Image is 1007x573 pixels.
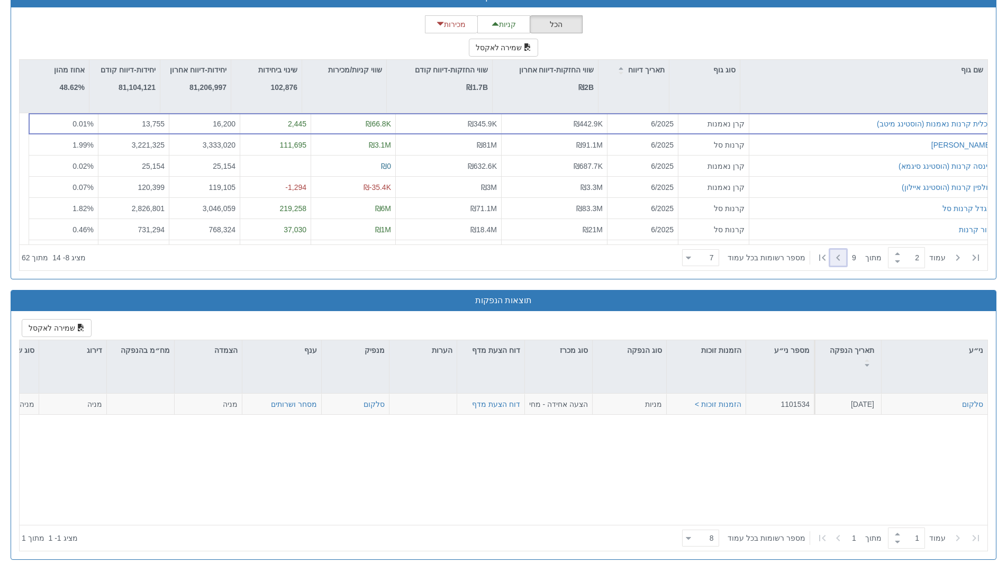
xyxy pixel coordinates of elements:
span: ₪3.3M [580,183,603,192]
div: תאריך דיווח [598,60,669,80]
a: דוח הצעת מדף [472,400,520,408]
div: הצמדה [175,340,242,360]
div: 3,046,059 [174,203,235,214]
div: 2,826,801 [103,203,165,214]
button: שמירה לאקסל [469,39,539,57]
div: 6/2025 [612,161,674,171]
div: -1,294 [244,182,306,193]
div: 37,030 [244,224,306,235]
span: 9 [852,252,865,263]
strong: 81,206,997 [189,83,226,92]
div: 13,755 [103,119,165,129]
div: 2,445 [244,119,306,129]
div: סלקום [962,399,983,410]
span: ₪3M [481,183,497,192]
div: מניות [597,399,662,410]
p: יחידות-דיווח אחרון [170,64,226,76]
div: 0.46 % [33,224,94,235]
div: 6/2025 [612,182,674,193]
span: ₪18.4M [470,225,497,234]
div: מנפיק [322,340,389,360]
h3: תוצאות הנפקות [19,296,988,305]
div: 0.07 % [33,182,94,193]
div: 0.01 % [33,119,94,129]
div: 6/2025 [612,224,674,235]
span: ‏עמוד [929,252,946,263]
div: תאריך הנפקה [815,340,881,372]
span: 1 [852,533,865,543]
div: שווי קניות/מכירות [302,60,386,80]
div: ני״ע [882,340,987,360]
div: מגדל קרנות סל [942,203,992,214]
span: ₪81M [477,141,497,149]
div: 6/2025 [612,140,674,150]
div: ‏ מתוך [678,246,985,269]
div: קרנות סל [683,203,745,214]
div: קרנות סל [683,224,745,235]
span: ₪442.9K [574,120,603,128]
div: 120,399 [103,182,165,193]
div: [DATE] [819,399,874,410]
div: ‏ מתוך [678,526,985,550]
div: 1.82 % [33,203,94,214]
div: ‏מציג 1 - 1 ‏ מתוך 1 [22,526,78,550]
div: 6/2025 [612,119,674,129]
div: קרן נאמנות [683,119,745,129]
p: שווי החזקות-דיווח אחרון [519,64,594,76]
div: 25,154 [174,161,235,171]
span: ‏עמוד [929,533,946,543]
span: ‏מספר רשומות בכל עמוד [728,252,805,263]
div: מספר ני״ע [746,340,814,360]
button: דולפין קרנות (הוסטינג איילון) [902,182,992,193]
div: קרנות סל [683,140,745,150]
span: ₪83.3M [576,204,603,213]
div: קרן נאמנות [683,161,745,171]
div: שם גוף [740,60,987,80]
div: הצעה אחידה - מחיר [529,399,588,410]
button: הזמנות זוכות > [695,399,741,410]
span: ₪71.1M [470,204,497,213]
div: 219,258 [244,203,306,214]
div: הערות [389,340,457,360]
strong: ₪2B [578,83,594,92]
div: 0.02 % [33,161,94,171]
div: 1101534 [750,399,810,410]
strong: ₪1.7B [466,83,488,92]
div: 1.99 % [33,140,94,150]
button: קניות [477,15,530,33]
div: 3,333,020 [174,140,235,150]
strong: 48.62% [60,83,85,92]
div: סוג הנפקה [593,340,666,360]
span: ₪1M [375,225,391,234]
strong: 81,104,121 [119,83,156,92]
button: הכל [530,15,583,33]
div: 3,221,325 [103,140,165,150]
div: 731,294 [103,224,165,235]
span: ‏מספר רשומות בכל עמוד [728,533,805,543]
div: ‏מציג 8 - 14 ‏ מתוך 62 [22,246,86,269]
span: ₪-35.4K [364,183,391,192]
div: תכלית קרנות נאמנות (הוסטינג מיטב) [877,119,992,129]
button: [PERSON_NAME] [931,140,992,150]
span: ₪687.7K [574,162,603,170]
strong: 102,876 [270,83,297,92]
div: מח״מ בהנפקה [107,340,174,372]
span: ₪91.1M [576,141,603,149]
div: דירוג [39,340,106,360]
button: שמירה לאקסל [22,319,92,337]
div: סוג גוף [669,60,740,80]
p: אחוז מהון [54,64,85,76]
span: ₪3.1M [369,141,391,149]
div: ענף [242,340,321,360]
span: ₪632.6K [468,162,497,170]
p: שינוי ביחידות [258,64,297,76]
div: 25,154 [103,161,165,171]
button: מסחר ושרותים [271,399,317,410]
span: ₪345.9K [468,120,497,128]
div: 111,695 [244,140,306,150]
div: הזמנות זוכות [667,340,746,360]
button: פינסה קרנות (הוסטינג סיגמא) [899,161,992,171]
